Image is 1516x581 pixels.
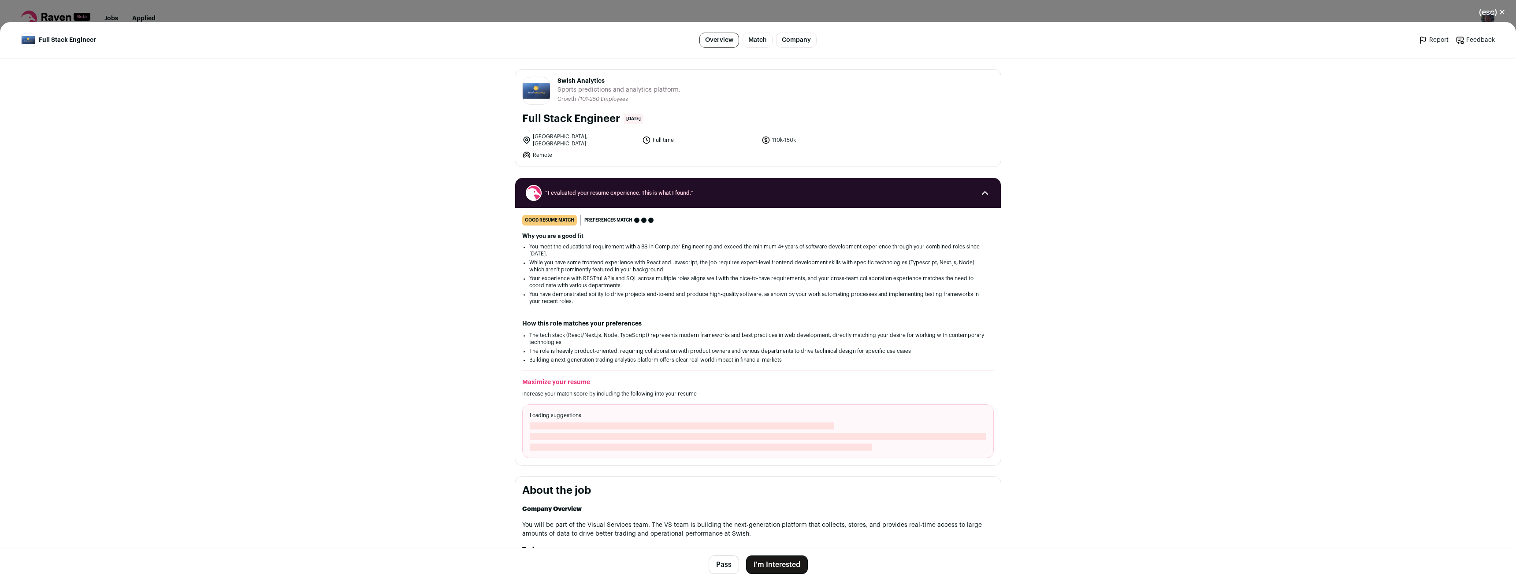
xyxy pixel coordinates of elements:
[522,506,582,512] strong: Company Overview
[699,33,739,48] a: Overview
[762,133,876,147] li: 110k-150k
[522,390,994,397] p: Increase your match score by including the following into your resume
[522,547,539,553] strong: Tasks
[557,85,680,94] span: Sports predictions and analytics platform.
[522,521,994,538] p: You will be part of the Visual Services team. The VS team is building the next-generation platfor...
[522,151,637,159] li: Remote
[523,83,550,99] img: 281c3367d0ea2babb6d4e22b6000fadf299a9ab274a6edcfbc22b63acf0dc760.jpg
[522,378,994,387] h2: Maximize your resume
[522,404,994,458] div: Loading suggestions
[642,133,757,147] li: Full time
[522,484,994,498] h2: About the job
[746,555,808,574] button: I'm Interested
[529,348,987,355] li: The role is heavily product-oriented, requiring collaboration with product owners and various dep...
[584,216,632,225] span: Preferences match
[529,332,987,346] li: The tech stack (React/Next.js, Node, TypeScript) represents modern frameworks and best practices ...
[557,96,578,103] li: Growth
[776,33,817,48] a: Company
[1468,3,1516,22] button: Close modal
[580,96,628,102] span: 101-250 Employees
[522,112,620,126] h1: Full Stack Engineer
[529,259,987,273] li: While you have some frontend experience with React and Javascript, the job requires expert-level ...
[529,356,987,363] li: Building a next-generation trading analytics platform offers clear real-world impact in financial...
[1419,36,1449,44] a: Report
[557,77,680,85] span: Swish Analytics
[529,243,987,257] li: You meet the educational requirement with a BS in Computer Engineering and exceed the minimum 4+ ...
[624,114,643,124] span: [DATE]
[522,319,994,328] h2: How this role matches your preferences
[1456,36,1495,44] a: Feedback
[545,189,971,196] span: “I evaluated your resume experience. This is what I found.”
[39,36,96,44] span: Full Stack Engineer
[22,36,35,44] img: 281c3367d0ea2babb6d4e22b6000fadf299a9ab274a6edcfbc22b63acf0dc760.jpg
[709,555,739,574] button: Pass
[522,133,637,147] li: [GEOGRAPHIC_DATA], [GEOGRAPHIC_DATA]
[529,275,987,289] li: Your experience with RESTful APIs and SQL across multiple roles aligns well with the nice-to-have...
[522,215,577,226] div: good resume match
[529,291,987,305] li: You have demonstrated ability to drive projects end-to-end and produce high-quality software, as ...
[578,96,628,103] li: /
[522,233,994,240] h2: Why you are a good fit
[743,33,773,48] a: Match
